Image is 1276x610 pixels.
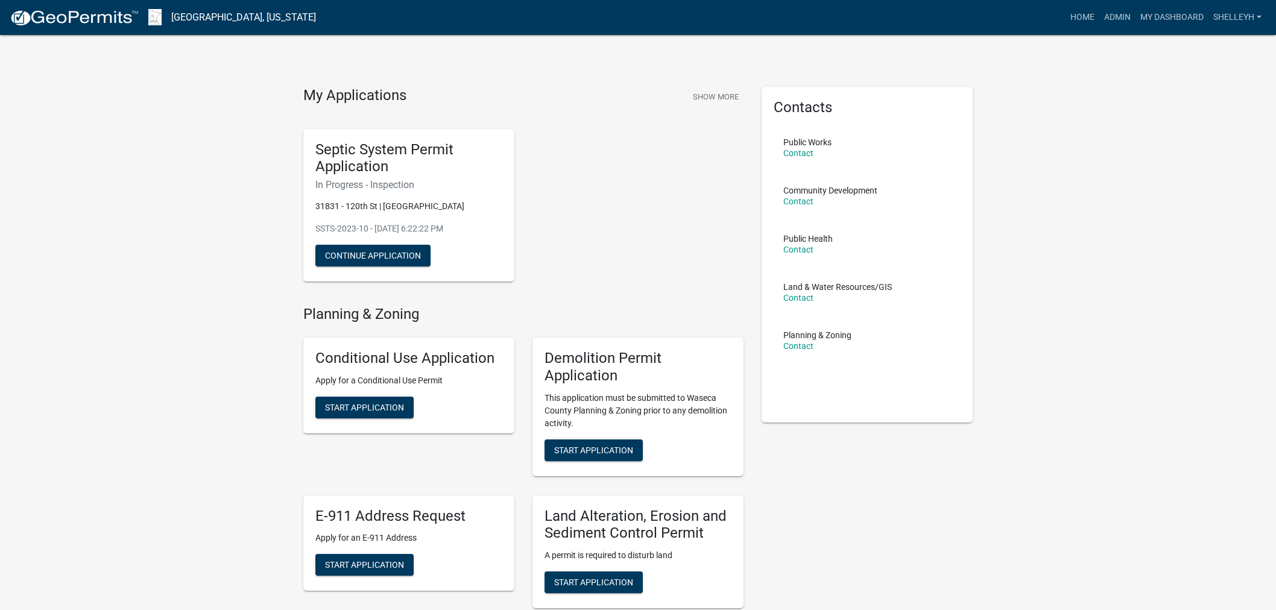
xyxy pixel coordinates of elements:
[545,571,643,593] button: Start Application
[783,283,892,291] p: Land & Water Resources/GIS
[545,392,731,430] p: This application must be submitted to Waseca County Planning & Zoning prior to any demolition act...
[545,508,731,542] h5: Land Alteration, Erosion and Sediment Control Permit
[315,245,431,266] button: Continue Application
[303,87,406,105] h4: My Applications
[315,374,502,387] p: Apply for a Conditional Use Permit
[1208,6,1266,29] a: shelleyh
[315,508,502,525] h5: E-911 Address Request
[783,234,833,243] p: Public Health
[315,141,502,176] h5: Septic System Permit Application
[545,439,643,461] button: Start Application
[325,402,404,412] span: Start Application
[1066,6,1099,29] a: Home
[315,397,414,418] button: Start Application
[783,341,813,351] a: Contact
[554,445,633,454] span: Start Application
[783,186,877,195] p: Community Development
[688,87,744,107] button: Show More
[783,148,813,158] a: Contact
[554,577,633,587] span: Start Application
[783,293,813,303] a: Contact
[1099,6,1135,29] a: Admin
[315,532,502,544] p: Apply for an E-911 Address
[783,331,851,339] p: Planning & Zoning
[325,560,404,570] span: Start Application
[315,222,502,235] p: SSTS-2023-10 - [DATE] 6:22:22 PM
[783,197,813,206] a: Contact
[783,245,813,254] a: Contact
[315,200,502,213] p: 31831 - 120th St | [GEOGRAPHIC_DATA]
[545,350,731,385] h5: Demolition Permit Application
[545,549,731,562] p: A permit is required to disturb land
[171,7,316,28] a: [GEOGRAPHIC_DATA], [US_STATE]
[315,554,414,576] button: Start Application
[783,138,832,146] p: Public Works
[303,306,744,323] h4: Planning & Zoning
[315,350,502,367] h5: Conditional Use Application
[148,9,162,25] img: Waseca County, Minnesota
[774,99,961,116] h5: Contacts
[315,179,502,190] h6: In Progress - Inspection
[1135,6,1208,29] a: My Dashboard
